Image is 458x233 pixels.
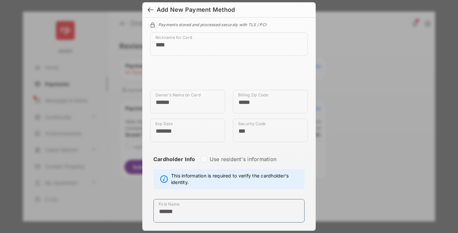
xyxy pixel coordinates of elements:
div: Payments stored and processed securely with TLS / PCI [150,21,308,27]
iframe: Credit card field [150,61,308,90]
div: Add New Payment Method [157,6,235,13]
label: Use resident's information [210,156,276,162]
span: This information is required to verify the cardholder's identity. [171,173,301,186]
strong: Cardholder Info [153,156,195,174]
